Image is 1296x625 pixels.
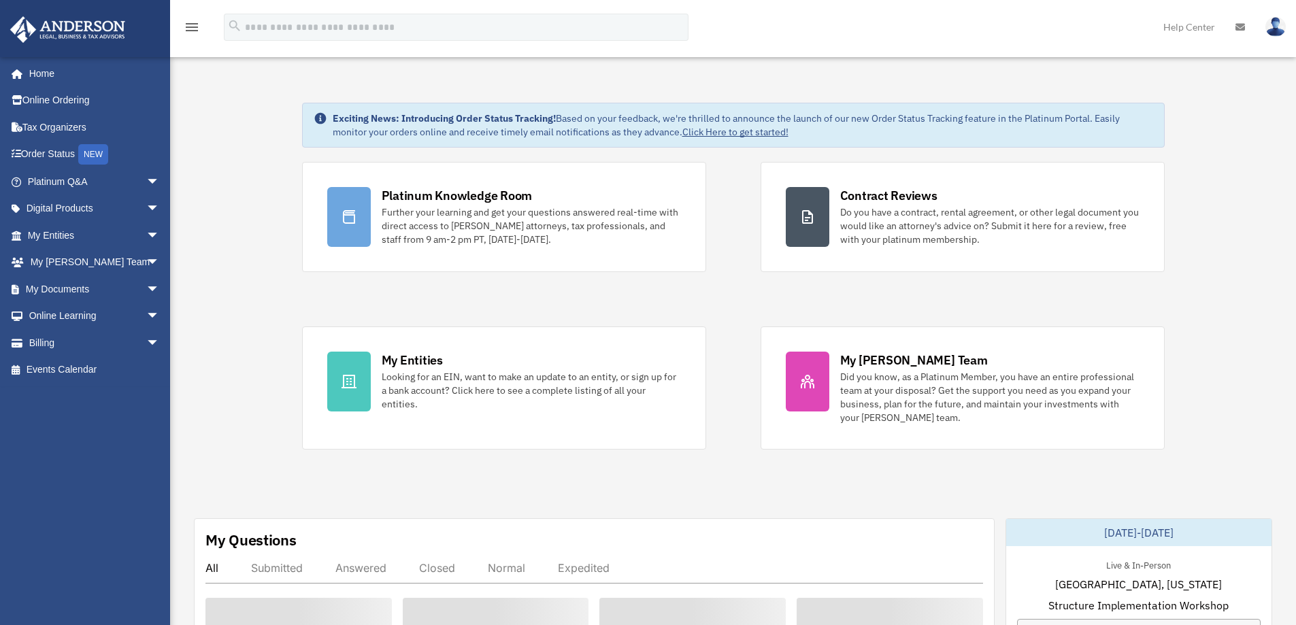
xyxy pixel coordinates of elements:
div: Looking for an EIN, want to make an update to an entity, or sign up for a bank account? Click her... [382,370,681,411]
div: Do you have a contract, rental agreement, or other legal document you would like an attorney's ad... [840,205,1140,246]
div: [DATE]-[DATE] [1006,519,1272,546]
a: My Entitiesarrow_drop_down [10,222,180,249]
span: [GEOGRAPHIC_DATA], [US_STATE] [1055,576,1222,592]
a: Home [10,60,173,87]
span: Structure Implementation Workshop [1048,597,1229,613]
a: My Entities Looking for an EIN, want to make an update to an entity, or sign up for a bank accoun... [302,326,706,450]
div: My [PERSON_NAME] Team [840,352,988,369]
div: All [205,561,218,575]
a: Platinum Knowledge Room Further your learning and get your questions answered real-time with dire... [302,162,706,272]
div: Live & In-Person [1095,557,1182,571]
a: Contract Reviews Do you have a contract, rental agreement, or other legal document you would like... [761,162,1165,272]
a: My [PERSON_NAME] Teamarrow_drop_down [10,249,180,276]
i: search [227,18,242,33]
a: Online Ordering [10,87,180,114]
div: Platinum Knowledge Room [382,187,533,204]
span: arrow_drop_down [146,249,173,277]
span: arrow_drop_down [146,168,173,196]
img: User Pic [1265,17,1286,37]
span: arrow_drop_down [146,222,173,250]
strong: Exciting News: Introducing Order Status Tracking! [333,112,556,124]
a: Billingarrow_drop_down [10,329,180,356]
a: Click Here to get started! [682,126,788,138]
i: menu [184,19,200,35]
div: Expedited [558,561,610,575]
a: Events Calendar [10,356,180,384]
a: Order StatusNEW [10,141,180,169]
div: NEW [78,144,108,165]
a: Platinum Q&Aarrow_drop_down [10,168,180,195]
div: My Questions [205,530,297,550]
div: Did you know, as a Platinum Member, you have an entire professional team at your disposal? Get th... [840,370,1140,424]
div: Based on your feedback, we're thrilled to announce the launch of our new Order Status Tracking fe... [333,112,1153,139]
div: Contract Reviews [840,187,937,204]
div: Submitted [251,561,303,575]
span: arrow_drop_down [146,275,173,303]
span: arrow_drop_down [146,303,173,331]
a: Digital Productsarrow_drop_down [10,195,180,222]
a: menu [184,24,200,35]
span: arrow_drop_down [146,195,173,223]
a: My Documentsarrow_drop_down [10,275,180,303]
a: My [PERSON_NAME] Team Did you know, as a Platinum Member, you have an entire professional team at... [761,326,1165,450]
div: My Entities [382,352,443,369]
a: Online Learningarrow_drop_down [10,303,180,330]
div: Normal [488,561,525,575]
div: Closed [419,561,455,575]
img: Anderson Advisors Platinum Portal [6,16,129,43]
span: arrow_drop_down [146,329,173,357]
a: Tax Organizers [10,114,180,141]
div: Answered [335,561,386,575]
div: Further your learning and get your questions answered real-time with direct access to [PERSON_NAM... [382,205,681,246]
